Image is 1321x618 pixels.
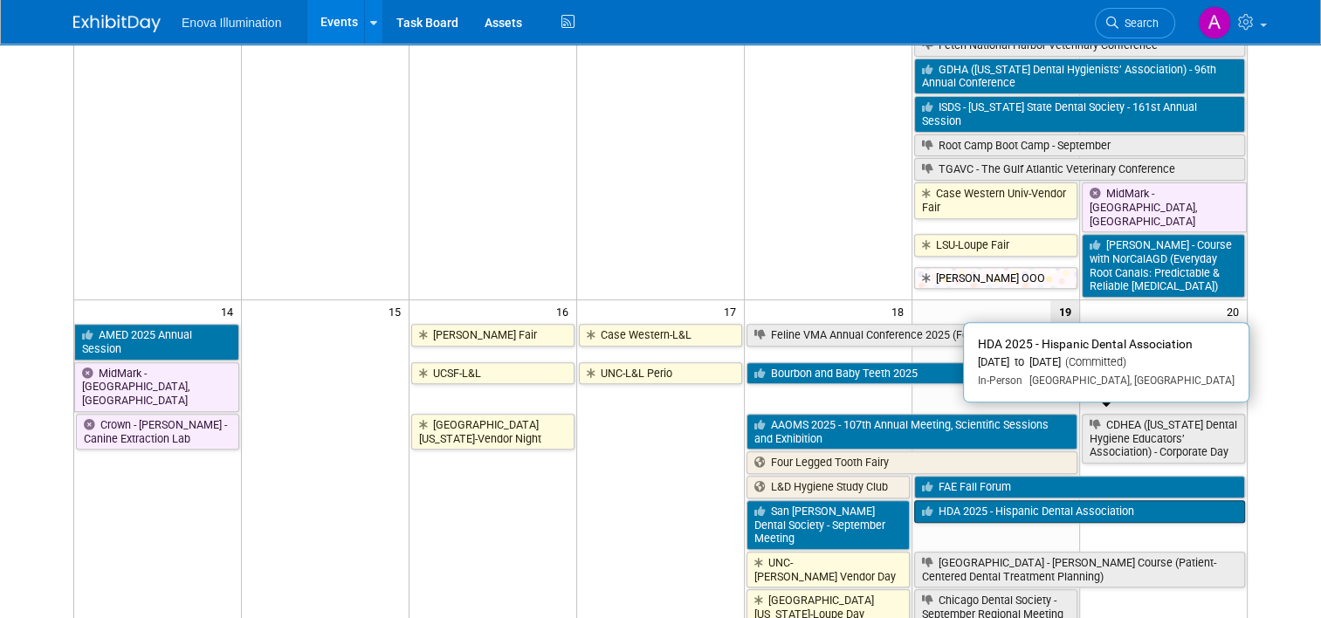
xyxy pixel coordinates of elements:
span: 15 [387,300,409,322]
a: TGAVC - The Gulf Atlantic Veterinary Conference [914,158,1245,181]
a: MidMark - [GEOGRAPHIC_DATA], [GEOGRAPHIC_DATA] [74,362,239,412]
span: In-Person [978,374,1022,387]
img: Andrea Miller [1198,6,1231,39]
a: [GEOGRAPHIC_DATA][US_STATE]-Vendor Night [411,414,574,450]
a: Bourbon and Baby Teeth 2025 [747,362,1245,385]
a: FAE Fall Forum [914,476,1245,498]
span: HDA 2025 - Hispanic Dental Association [978,337,1193,351]
a: [PERSON_NAME] - Course with NorCalAGD (Everyday Root Canals: Predictable & Reliable [MEDICAL_DATA]) [1082,234,1245,298]
a: HDA 2025 - Hispanic Dental Association [914,500,1245,523]
a: MidMark - [GEOGRAPHIC_DATA], [GEOGRAPHIC_DATA] [1082,182,1247,232]
span: 19 [1050,300,1079,322]
a: UNC-L&L Perio [579,362,742,385]
span: 16 [554,300,576,322]
a: [PERSON_NAME] OOO [914,267,1077,290]
a: San [PERSON_NAME] Dental Society - September Meeting [747,500,910,550]
span: (Committed) [1061,355,1126,368]
span: 14 [219,300,241,322]
a: Case Western-L&L [579,324,742,347]
img: ExhibitDay [73,15,161,32]
a: Four Legged Tooth Fairy [747,451,1077,474]
span: 18 [890,300,912,322]
a: L&D Hygiene Study Club [747,476,910,498]
a: ISDS - [US_STATE] State Dental Society - 161st Annual Session [914,96,1245,132]
a: Fetch National Harbor Veterinary Conference [914,34,1245,57]
a: Root Camp Boot Camp - September [914,134,1245,157]
a: GDHA ([US_STATE] Dental Hygienists’ Association) - 96th Annual Conference [914,58,1245,94]
span: [GEOGRAPHIC_DATA], [GEOGRAPHIC_DATA] [1022,374,1235,387]
a: Case Western Univ-Vendor Fair [914,182,1077,218]
div: [DATE] to [DATE] [978,355,1235,370]
a: AMED 2025 Annual Session [74,324,239,360]
a: Feline VMA Annual Conference 2025 (Feline Nephrology, Urology, & Dentistry) [747,324,1247,347]
a: [GEOGRAPHIC_DATA] - [PERSON_NAME] Course (Patient-Centered Dental Treatment Planning) [914,552,1245,587]
a: UCSF-L&L [411,362,574,385]
a: UNC-[PERSON_NAME] Vendor Day [747,552,910,587]
span: Enova Illumination [182,16,281,30]
a: Search [1095,8,1175,38]
a: CDHEA ([US_STATE] Dental Hygiene Educators’ Association) - Corporate Day [1082,414,1245,463]
a: [PERSON_NAME] Fair [411,324,574,347]
span: Search [1118,17,1159,30]
a: Crown - [PERSON_NAME] - Canine Extraction Lab [76,414,239,450]
a: AAOMS 2025 - 107th Annual Meeting, Scientific Sessions and Exhibition [747,414,1077,450]
span: 17 [722,300,744,322]
span: 20 [1225,300,1247,322]
a: LSU-Loupe Fair [914,234,1077,257]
